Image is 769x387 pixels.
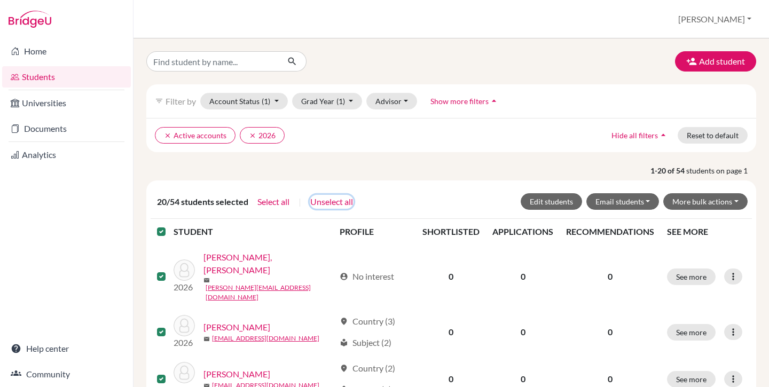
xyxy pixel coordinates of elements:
[2,66,131,88] a: Students
[203,368,270,381] a: [PERSON_NAME]
[661,219,752,244] th: SEE MORE
[667,324,716,341] button: See more
[240,127,285,144] button: clear2026
[340,338,348,347] span: local_library
[560,219,661,244] th: RECOMMENDATIONS
[2,92,131,114] a: Universities
[663,193,748,210] button: More bulk actions
[650,165,686,176] strong: 1-20 of 54
[521,193,582,210] button: Edit students
[203,336,210,342] span: mail
[157,195,248,208] span: 20/54 students selected
[174,259,195,281] img: Anggono, Gerald Ray
[421,93,508,109] button: Show more filtersarrow_drop_up
[262,97,270,106] span: (1)
[2,338,131,359] a: Help center
[292,93,363,109] button: Grad Year(1)
[203,321,270,334] a: [PERSON_NAME]
[340,315,395,328] div: Country (3)
[2,41,131,62] a: Home
[212,334,319,343] a: [EMAIL_ADDRESS][DOMAIN_NAME]
[675,51,756,72] button: Add student
[9,11,51,28] img: Bridge-U
[336,97,345,106] span: (1)
[340,336,391,349] div: Subject (2)
[2,364,131,385] a: Community
[366,93,417,109] button: Advisor
[673,9,756,29] button: [PERSON_NAME]
[155,97,163,105] i: filter_list
[310,195,354,209] button: Unselect all
[299,195,301,208] span: |
[416,244,486,309] td: 0
[174,315,195,336] img: Budiman, Matthew William
[586,193,660,210] button: Email students
[174,362,195,383] img: Chandra, Danniella Cathleen
[249,132,256,139] i: clear
[203,251,335,277] a: [PERSON_NAME], [PERSON_NAME]
[200,93,288,109] button: Account Status(1)
[489,96,499,106] i: arrow_drop_up
[486,244,560,309] td: 0
[166,96,196,106] span: Filter by
[2,144,131,165] a: Analytics
[486,309,560,356] td: 0
[174,219,333,244] th: STUDENT
[257,195,290,209] button: Select all
[164,132,171,139] i: clear
[206,283,335,302] a: [PERSON_NAME][EMAIL_ADDRESS][DOMAIN_NAME]
[566,326,654,338] p: 0
[678,127,748,144] button: Reset to default
[658,130,669,140] i: arrow_drop_up
[174,336,195,349] p: 2026
[611,131,658,140] span: Hide all filters
[416,219,486,244] th: SHORTLISTED
[416,309,486,356] td: 0
[602,127,678,144] button: Hide all filtersarrow_drop_up
[155,127,236,144] button: clearActive accounts
[686,165,756,176] span: students on page 1
[486,219,560,244] th: APPLICATIONS
[340,270,394,283] div: No interest
[566,373,654,385] p: 0
[340,317,348,326] span: location_on
[146,51,279,72] input: Find student by name...
[566,270,654,283] p: 0
[667,268,716,285] button: See more
[333,219,417,244] th: PROFILE
[340,364,348,373] span: location_on
[174,281,195,294] p: 2026
[430,97,489,106] span: Show more filters
[340,272,348,281] span: account_circle
[340,362,395,375] div: Country (2)
[2,118,131,139] a: Documents
[203,277,210,283] span: mail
